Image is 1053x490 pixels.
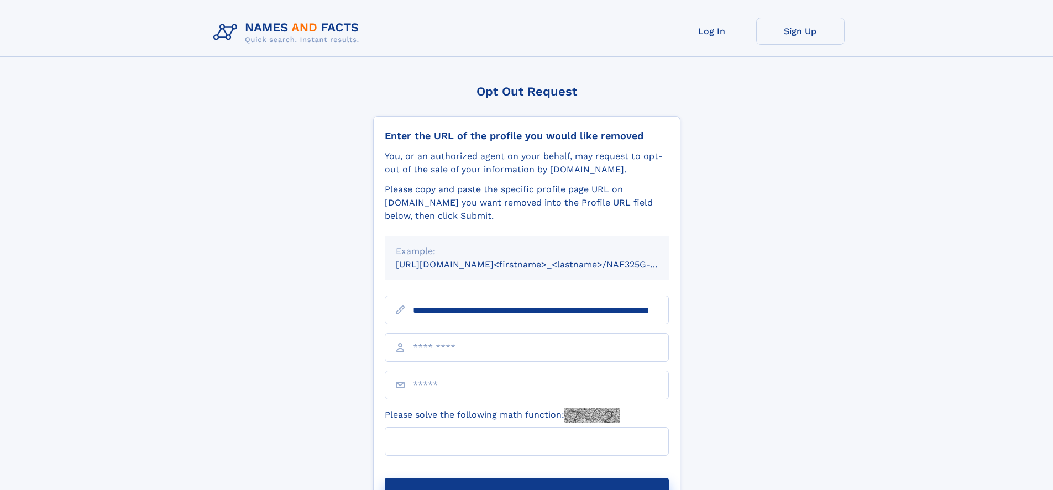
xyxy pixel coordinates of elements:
img: Logo Names and Facts [209,18,368,48]
a: Sign Up [756,18,845,45]
div: Opt Out Request [373,85,680,98]
div: Enter the URL of the profile you would like removed [385,130,669,142]
label: Please solve the following math function: [385,408,620,423]
div: Example: [396,245,658,258]
div: Please copy and paste the specific profile page URL on [DOMAIN_NAME] you want removed into the Pr... [385,183,669,223]
div: You, or an authorized agent on your behalf, may request to opt-out of the sale of your informatio... [385,150,669,176]
small: [URL][DOMAIN_NAME]<firstname>_<lastname>/NAF325G-xxxxxxxx [396,259,690,270]
a: Log In [668,18,756,45]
